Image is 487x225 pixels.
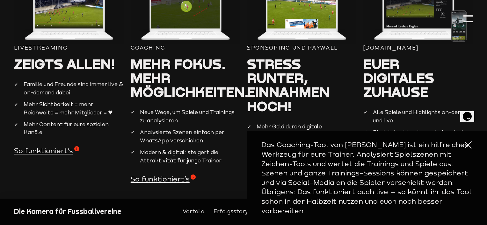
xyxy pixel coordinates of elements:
[131,174,196,184] span: So funktioniert’s
[363,128,473,137] li: Bindet den Livestream bei euch ein
[214,208,251,216] a: Erfolgsstorys
[363,44,473,52] div: [DOMAIN_NAME]
[14,146,79,156] span: So funktioniert’s
[131,108,240,125] li: Neue Wege, um Spiele und Trainings zu analysieren
[247,123,356,139] li: Mehr Geld durch digitale Bandenwerbung
[247,44,356,52] div: Sponsoring und paywall
[363,56,434,100] span: Euer digitales Zuhause
[131,44,240,52] div: Coaching
[14,207,123,216] div: Die Kamera für Fussballvereine
[131,128,240,145] li: Analysierte Szenen einfach per WhatsApp verschicken
[14,80,123,97] li: Familie und Freunde sind immer live & on-demand dabei
[131,56,249,100] span: Mehr Fokus. Mehr Möglichkeiten.
[183,208,204,216] a: Vorteile
[14,100,123,117] li: Mehr Sichtbarkeit = mehr Reichweite = mehr Mitglieder = ♥
[247,56,330,114] span: Stress runter, Einnahmen hoch!
[363,108,473,125] li: Alle Spiele und Highlights on-demand und live
[131,148,240,165] li: Modern & digital: steigert die Attraktivität für junge Trainer
[261,140,473,215] p: Das Coaching-Tool von [PERSON_NAME] ist ein hilfreiches Werkzeug für eure Trainer. Analysiert Spi...
[460,103,481,122] iframe: chat widget
[14,44,123,52] div: Livestreaming
[14,56,115,72] span: Zeigts allen!
[14,120,123,137] li: Mehr Content für eure sozialen Kanäle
